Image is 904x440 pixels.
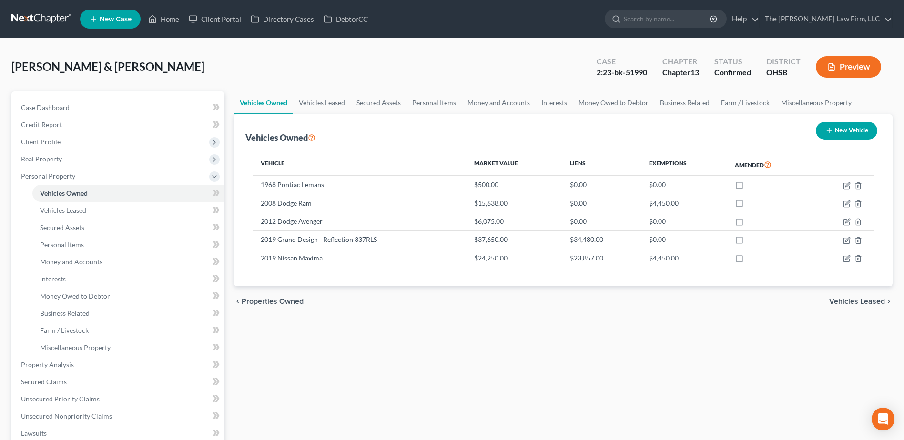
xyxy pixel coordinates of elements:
td: $0.00 [641,230,727,249]
a: Personal Items [32,236,224,253]
span: Client Profile [21,138,61,146]
span: 13 [691,68,699,77]
td: $500.00 [467,176,562,194]
th: Liens [562,154,641,176]
span: Miscellaneous Property [40,343,111,351]
a: Help [727,10,759,28]
th: Vehicle [253,154,467,176]
a: Property Analysis [13,356,224,373]
a: DebtorCC [319,10,373,28]
th: Exemptions [641,154,727,176]
div: Vehicles Owned [245,132,315,143]
a: Vehicles Owned [32,185,224,202]
span: Money and Accounts [40,258,102,266]
a: Miscellaneous Property [775,91,857,114]
a: Secured Claims [13,373,224,390]
a: Home [143,10,184,28]
a: Money Owed to Debtor [573,91,654,114]
a: Unsecured Priority Claims [13,390,224,408]
button: chevron_left Properties Owned [234,298,304,305]
a: Client Portal [184,10,246,28]
td: $0.00 [562,212,641,230]
a: Credit Report [13,116,224,133]
td: 2008 Dodge Ram [253,194,467,212]
td: $4,450.00 [641,194,727,212]
div: Chapter [662,67,699,78]
a: Miscellaneous Property [32,339,224,356]
div: District [766,56,801,67]
a: Personal Items [406,91,462,114]
td: $0.00 [562,176,641,194]
span: Farm / Livestock [40,326,89,334]
a: The [PERSON_NAME] Law Firm, LLC [760,10,892,28]
span: Secured Claims [21,378,67,386]
span: Personal Items [40,240,84,249]
td: $0.00 [641,212,727,230]
span: Money Owed to Debtor [40,292,110,300]
a: Farm / Livestock [32,322,224,339]
a: Vehicles Leased [293,91,351,114]
td: 2019 Grand Design - Reflection 337RLS [253,230,467,249]
input: Search by name... [624,10,711,28]
span: Vehicles Leased [829,298,885,305]
a: Farm / Livestock [715,91,775,114]
a: Business Related [32,305,224,322]
a: Vehicles Owned [234,91,293,114]
a: Interests [536,91,573,114]
span: Vehicles Owned [40,189,88,197]
span: Unsecured Nonpriority Claims [21,412,112,420]
th: Amended [727,154,812,176]
span: Vehicles Leased [40,206,86,214]
button: Vehicles Leased chevron_right [829,298,893,305]
a: Case Dashboard [13,99,224,116]
div: 2:23-bk-51990 [597,67,647,78]
td: $0.00 [562,194,641,212]
a: Business Related [654,91,715,114]
div: Case [597,56,647,67]
td: $24,250.00 [467,249,562,267]
a: Interests [32,270,224,288]
td: $15,638.00 [467,194,562,212]
td: $34,480.00 [562,230,641,249]
div: Status [714,56,751,67]
span: New Case [100,16,132,23]
th: Market Value [467,154,562,176]
span: Secured Assets [40,223,84,231]
span: [PERSON_NAME] & [PERSON_NAME] [11,60,204,73]
span: Credit Report [21,120,62,129]
div: Confirmed [714,67,751,78]
td: 2019 Nissan Maxima [253,249,467,267]
td: 2012 Dodge Avenger [253,212,467,230]
span: Properties Owned [242,298,304,305]
div: OHSB [766,67,801,78]
span: Interests [40,275,66,283]
a: Vehicles Leased [32,202,224,219]
td: $6,075.00 [467,212,562,230]
a: Secured Assets [32,219,224,236]
span: Lawsuits [21,429,47,437]
i: chevron_right [885,298,893,305]
span: Business Related [40,309,90,317]
div: Chapter [662,56,699,67]
span: Real Property [21,155,62,163]
button: Preview [816,56,881,78]
td: $4,450.00 [641,249,727,267]
a: Directory Cases [246,10,319,28]
td: $23,857.00 [562,249,641,267]
a: Money and Accounts [32,253,224,270]
td: $0.00 [641,176,727,194]
td: 1968 Pontiac Lemans [253,176,467,194]
div: Open Intercom Messenger [872,408,894,430]
a: Money Owed to Debtor [32,288,224,305]
i: chevron_left [234,298,242,305]
span: Property Analysis [21,360,74,369]
td: $37,650.00 [467,230,562,249]
button: New Vehicle [816,122,877,140]
a: Unsecured Nonpriority Claims [13,408,224,425]
a: Secured Assets [351,91,406,114]
a: Money and Accounts [462,91,536,114]
span: Unsecured Priority Claims [21,395,100,403]
span: Personal Property [21,172,75,180]
span: Case Dashboard [21,103,70,111]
